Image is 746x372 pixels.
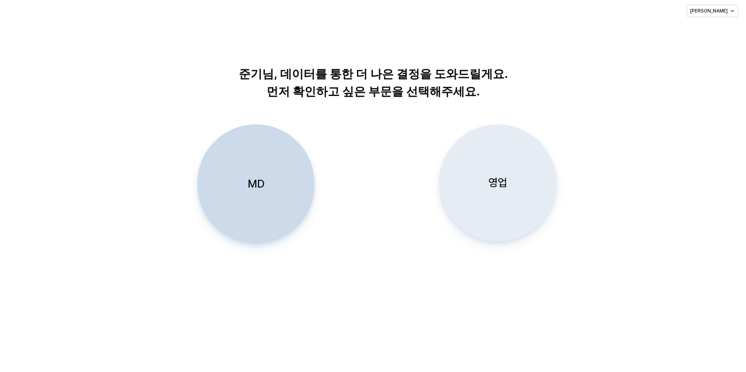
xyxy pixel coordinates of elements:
[690,8,728,14] p: [PERSON_NAME]
[439,124,556,241] button: 영업
[248,177,265,191] p: MD
[197,124,314,244] button: MD
[174,65,572,100] p: 준기님, 데이터를 통한 더 나은 결정을 도와드릴게요. 먼저 확인하고 싶은 부문을 선택해주세요.
[687,5,738,17] button: [PERSON_NAME]
[488,175,507,190] p: 영업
